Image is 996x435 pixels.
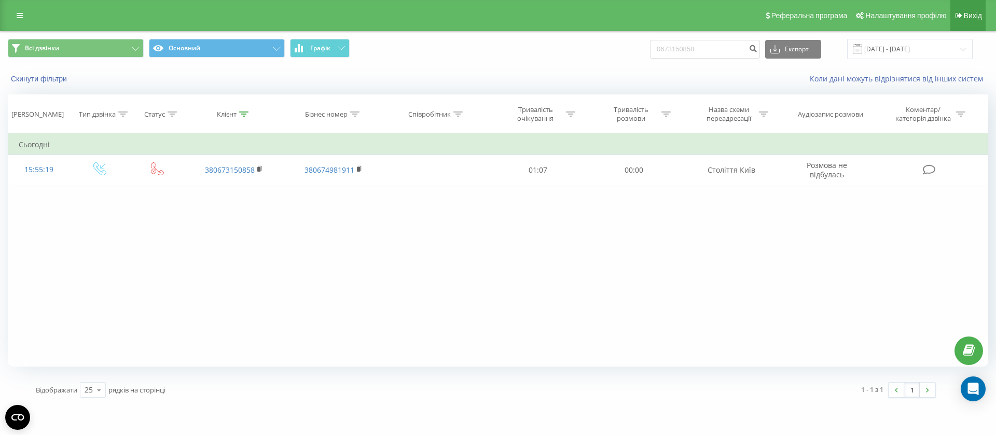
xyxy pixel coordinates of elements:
span: Вихід [964,11,982,20]
a: Коли дані можуть відрізнятися вiд інших систем [810,74,988,83]
button: Open CMP widget [5,405,30,430]
button: Скинути фільтри [8,74,72,83]
span: Всі дзвінки [25,44,59,52]
div: Аудіозапис розмови [798,110,863,119]
a: 380673150858 [205,165,255,175]
div: 25 [85,385,93,395]
td: Сьогодні [8,134,988,155]
input: Пошук за номером [650,40,760,59]
div: Тип дзвінка [79,110,116,119]
button: Всі дзвінки [8,39,144,58]
span: рядків на сторінці [108,385,165,395]
span: Налаштування профілю [865,11,946,20]
div: Коментар/категорія дзвінка [893,105,953,123]
div: [PERSON_NAME] [11,110,64,119]
div: Клієнт [217,110,237,119]
span: Відображати [36,385,77,395]
div: Open Intercom Messenger [961,376,986,401]
div: Бізнес номер [305,110,348,119]
div: Тривалість очікування [508,105,563,123]
td: 00:00 [586,155,681,185]
div: 15:55:19 [19,160,59,180]
td: Століття Київ [682,155,781,185]
span: Розмова не відбулась [807,160,847,179]
button: Основний [149,39,285,58]
button: Графік [290,39,350,58]
button: Експорт [765,40,821,59]
a: 1 [904,383,920,397]
div: 1 - 1 з 1 [861,384,883,395]
span: Реферальна програма [771,11,848,20]
div: Співробітник [408,110,451,119]
span: Графік [310,45,330,52]
div: Тривалість розмови [603,105,659,123]
div: Статус [144,110,165,119]
a: 380674981911 [305,165,354,175]
div: Назва схеми переадресації [701,105,756,123]
td: 01:07 [490,155,586,185]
